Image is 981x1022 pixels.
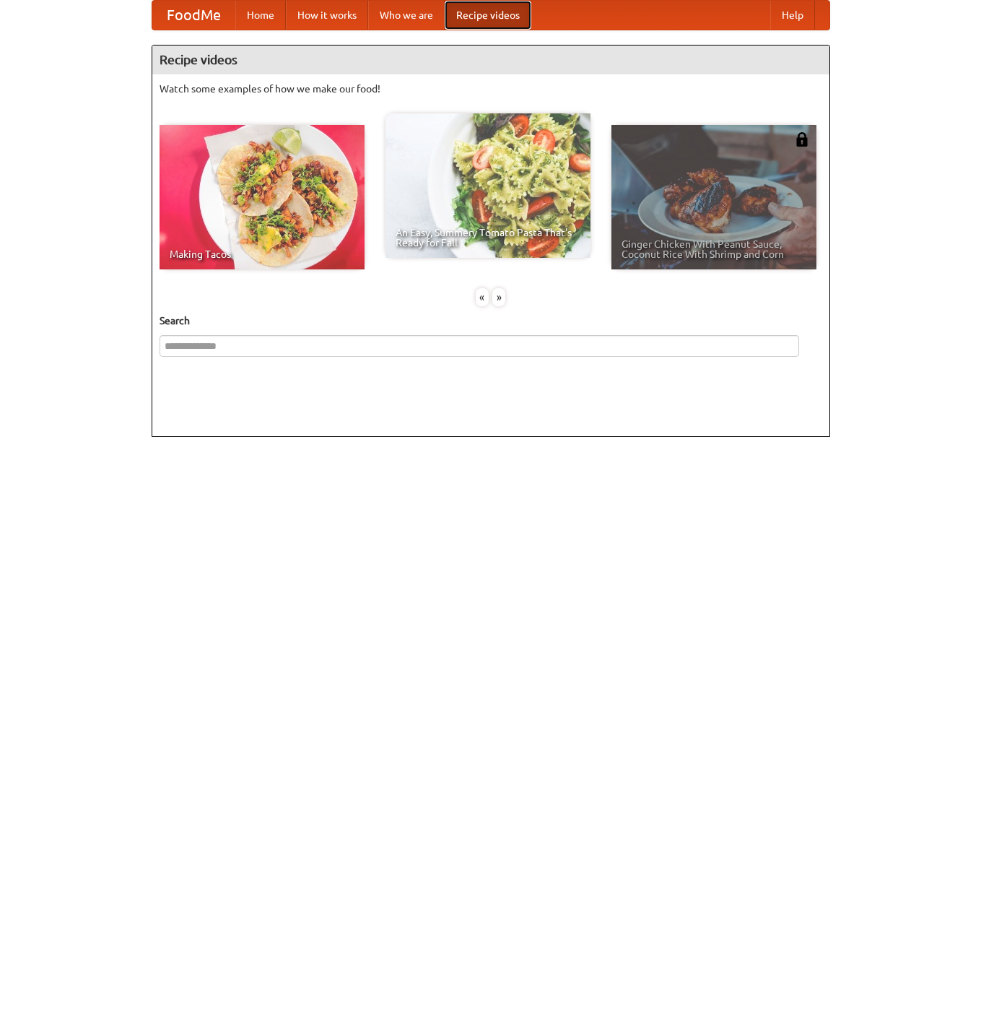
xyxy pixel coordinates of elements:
span: An Easy, Summery Tomato Pasta That's Ready for Fall [396,228,580,248]
span: Making Tacos [170,249,354,259]
div: » [492,288,505,306]
a: Home [235,1,286,30]
a: Who we are [368,1,445,30]
img: 483408.png [795,132,809,147]
a: Making Tacos [160,125,365,269]
a: Recipe videos [445,1,531,30]
a: FoodMe [152,1,235,30]
a: How it works [286,1,368,30]
a: An Easy, Summery Tomato Pasta That's Ready for Fall [385,113,590,258]
h5: Search [160,313,822,328]
div: « [476,288,489,306]
p: Watch some examples of how we make our food! [160,82,822,96]
h4: Recipe videos [152,46,829,74]
a: Help [770,1,815,30]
